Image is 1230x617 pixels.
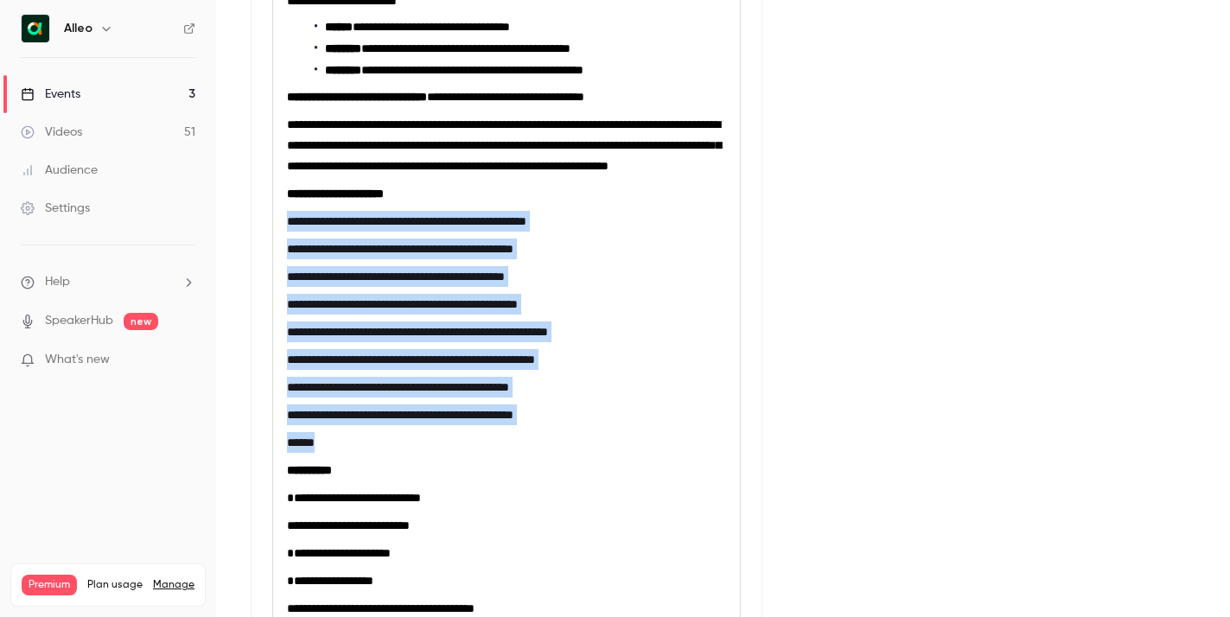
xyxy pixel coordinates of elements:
div: Settings [21,200,90,217]
div: Events [21,86,80,103]
a: Manage [153,578,194,592]
a: SpeakerHub [45,312,113,330]
span: Help [45,273,70,291]
img: Alleo [22,15,49,42]
div: Audience [21,162,98,179]
li: help-dropdown-opener [21,273,195,291]
span: new [124,313,158,330]
div: Videos [21,124,82,141]
span: Plan usage [87,578,143,592]
h6: Alleo [64,20,92,37]
span: What's new [45,351,110,369]
span: Premium [22,575,77,595]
